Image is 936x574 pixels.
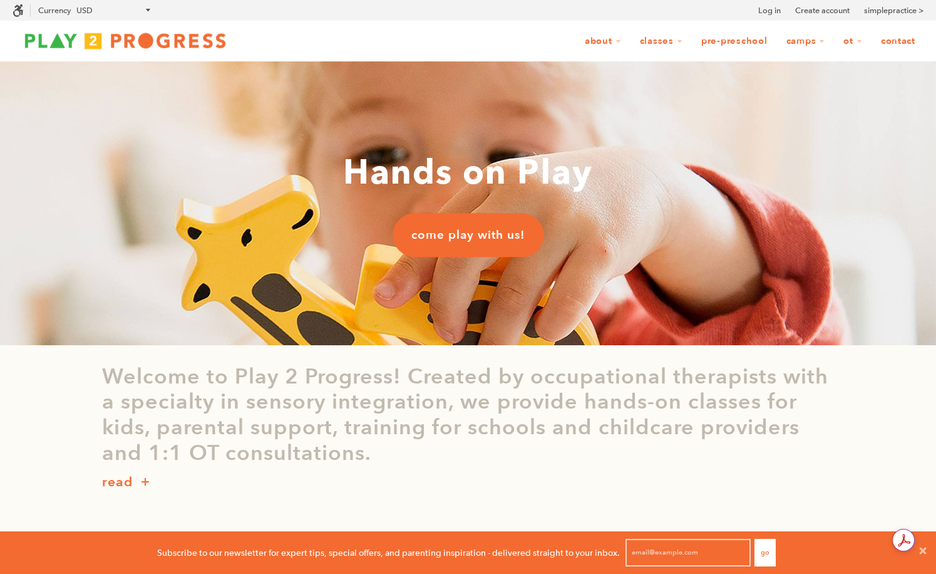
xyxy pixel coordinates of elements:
[411,227,525,243] span: come play with us!
[102,472,133,493] p: read
[835,29,870,53] a: OT
[102,364,835,466] p: Welcome to Play 2 Progress! Created by occupational therapists with a specialty in sensory integr...
[13,28,238,53] img: Play2Progress logo
[795,4,850,17] a: Create account
[693,29,776,53] a: Pre-Preschool
[778,29,833,53] a: Camps
[38,6,71,15] label: Currency
[758,4,781,17] a: Log in
[393,213,543,257] a: come play with us!
[873,29,923,53] a: Contact
[157,546,620,560] p: Subscribe to our newsletter for expert tips, special offers, and parenting inspiration - delivere...
[754,539,776,566] button: Go
[625,539,751,566] input: email@example.com
[864,4,923,17] a: simplepractice >
[632,29,691,53] a: Classes
[577,29,629,53] a: About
